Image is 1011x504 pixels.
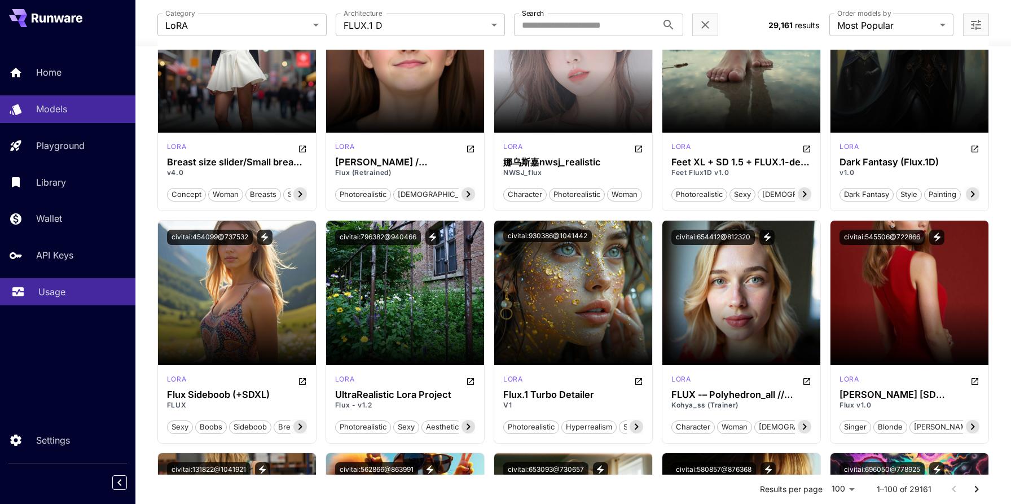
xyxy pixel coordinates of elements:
span: photorealistic [336,189,390,200]
span: boobs [196,422,226,433]
button: [PERSON_NAME] [909,419,979,434]
div: Collapse sidebar [121,472,135,493]
button: Collapse sidebar [112,475,127,490]
span: character [672,422,714,433]
button: civitai:696050@778925 [839,462,925,477]
p: Results per page [760,484,823,495]
button: Open in CivitAI [970,374,979,388]
span: painting [925,189,960,200]
button: boobs [195,419,227,434]
h3: Feet XL + SD 1.5 + FLUX.1-dev + Pony + Illustrious [671,157,811,168]
button: photorealistic [549,187,605,201]
p: Feet Flux1D v1.0 [671,168,811,178]
p: Flux - v1.2 [335,400,475,410]
h3: [PERSON_NAME] / [PERSON_NAME] - [Flux, Pony, SD1.5] [335,157,475,168]
span: photorealistic [550,189,604,200]
button: style [619,419,645,434]
span: hyperrealism [562,422,616,433]
p: lora [839,374,859,384]
p: lora [167,142,186,152]
button: concept [167,187,206,201]
span: [DEMOGRAPHIC_DATA] [755,422,845,433]
p: lora [335,374,354,384]
p: v4.0 [167,168,307,178]
button: [DEMOGRAPHIC_DATA] [393,187,484,201]
span: small breasts [284,189,339,200]
span: sexy [168,422,192,433]
button: civitai:562866@863991 [335,462,418,477]
span: aesthetic [422,422,463,433]
span: Most Popular [837,19,935,32]
button: aesthetic [421,419,463,434]
button: singer [839,419,871,434]
span: photorealistic [336,422,390,433]
p: Usage [38,285,65,299]
div: FLUX.1 D [167,142,186,155]
button: painting [924,187,961,201]
span: sideboob [230,422,271,433]
button: Open in CivitAI [634,374,643,388]
button: civitai:654412@812320 [671,230,755,245]
button: woman [717,419,752,434]
button: sexy [729,187,755,201]
h3: Breast size slider/Small breasts (FLUX) [167,157,307,168]
h3: Flux Sideboob (+SDXL) [167,389,307,400]
div: UltraRealistic Lora Project [335,389,475,400]
button: photorealistic [335,187,391,201]
button: photorealistic [671,187,727,201]
button: Open in CivitAI [802,374,811,388]
p: Library [36,176,66,189]
div: 100 [827,481,859,497]
p: lora [503,142,522,152]
p: Flux (Retrained) [335,168,475,178]
button: View trigger words [423,462,438,477]
button: dark fantasy [839,187,894,201]
h3: 娜乌斯嘉nwsj_realistic [503,157,643,168]
button: Open more filters [969,18,983,32]
p: Models [36,102,67,116]
button: civitai:545506@722866 [839,230,925,245]
button: civitai:131822@1041921 [167,462,250,477]
p: lora [503,374,522,384]
p: Home [36,65,61,79]
div: FLUX.1 D [503,142,522,155]
p: 1–100 of 29161 [877,484,931,495]
button: Open in CivitAI [466,142,475,155]
p: lora [335,142,354,152]
button: Open in CivitAI [802,142,811,155]
button: [DEMOGRAPHIC_DATA] [754,419,845,434]
h3: Dark Fantasy (Flux.1D) [839,157,979,168]
button: Go to next page [965,478,988,501]
button: Open in CivitAI [466,374,475,388]
span: style [896,189,921,200]
button: character [503,187,547,201]
button: blonde [873,419,907,434]
button: breasts [274,419,309,434]
p: Settings [36,433,70,447]
h3: Flux.1 Turbo Detailer [503,389,643,400]
button: View trigger words [425,230,441,245]
div: FLUX.1 D [839,374,859,388]
button: civitai:454099@737532 [167,230,253,245]
button: View trigger words [929,462,944,477]
button: sexy [167,419,193,434]
span: singer [840,422,871,433]
div: FLUX.1 D [839,142,859,155]
button: View trigger words [255,462,270,477]
p: lora [671,374,691,384]
p: API Keys [36,248,73,262]
button: civitai:580857@876368 [671,462,756,477]
p: NWSJ_flux [503,168,643,178]
div: FLUX.1 D [335,142,354,155]
button: Clear filters (2) [698,18,712,32]
span: woman [209,189,243,200]
h3: FLUX -– Polyhedron_all // Perfect skin. Perfect hands. Perfect eyes. (m/f) [671,389,811,400]
p: Kohya_ss (Trainer) [671,400,811,410]
button: civitai:653093@730657 [503,462,588,477]
span: [PERSON_NAME] [910,422,978,433]
label: Search [522,8,544,18]
button: View trigger words [761,462,776,477]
